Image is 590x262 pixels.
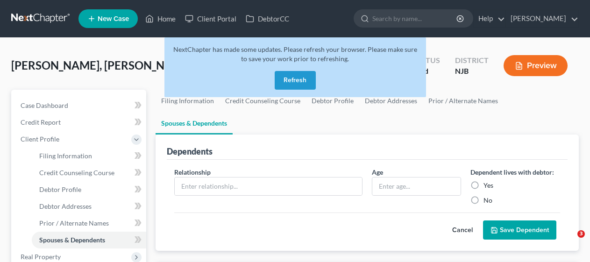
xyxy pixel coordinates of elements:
[577,230,585,238] span: 3
[98,15,129,22] span: New Case
[470,167,554,177] label: Dependent lives with debtor:
[174,168,211,176] span: Relationship
[39,236,105,244] span: Spouses & Dependents
[13,97,146,114] a: Case Dashboard
[483,181,493,190] label: Yes
[455,66,489,77] div: NJB
[156,112,233,135] a: Spouses & Dependents
[455,55,489,66] div: District
[39,169,114,177] span: Credit Counseling Course
[372,167,383,177] label: Age
[173,45,417,63] span: NextChapter has made some updates. Please refresh your browser. Please make sure to save your wor...
[412,66,440,77] div: Lead
[21,118,61,126] span: Credit Report
[372,177,461,195] input: Enter age...
[21,253,61,261] span: Real Property
[175,177,362,195] input: Enter relationship...
[32,232,146,248] a: Spouses & Dependents
[474,10,505,27] a: Help
[32,148,146,164] a: Filing Information
[167,146,213,157] div: Dependents
[32,181,146,198] a: Debtor Profile
[423,90,504,112] a: Prior / Alternate Names
[241,10,294,27] a: DebtorCC
[558,230,581,253] iframe: Intercom live chat
[275,71,316,90] button: Refresh
[506,10,578,27] a: [PERSON_NAME]
[141,10,180,27] a: Home
[11,58,192,72] span: [PERSON_NAME], [PERSON_NAME]
[32,198,146,215] a: Debtor Addresses
[442,221,483,240] button: Cancel
[39,202,92,210] span: Debtor Addresses
[39,185,81,193] span: Debtor Profile
[156,90,220,112] a: Filing Information
[412,55,440,66] div: Status
[21,135,59,143] span: Client Profile
[504,55,568,76] button: Preview
[21,101,68,109] span: Case Dashboard
[32,215,146,232] a: Prior / Alternate Names
[39,219,109,227] span: Prior / Alternate Names
[180,10,241,27] a: Client Portal
[372,10,458,27] input: Search by name...
[39,152,92,160] span: Filing Information
[13,114,146,131] a: Credit Report
[483,196,492,205] label: No
[483,220,556,240] button: Save Dependent
[32,164,146,181] a: Credit Counseling Course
